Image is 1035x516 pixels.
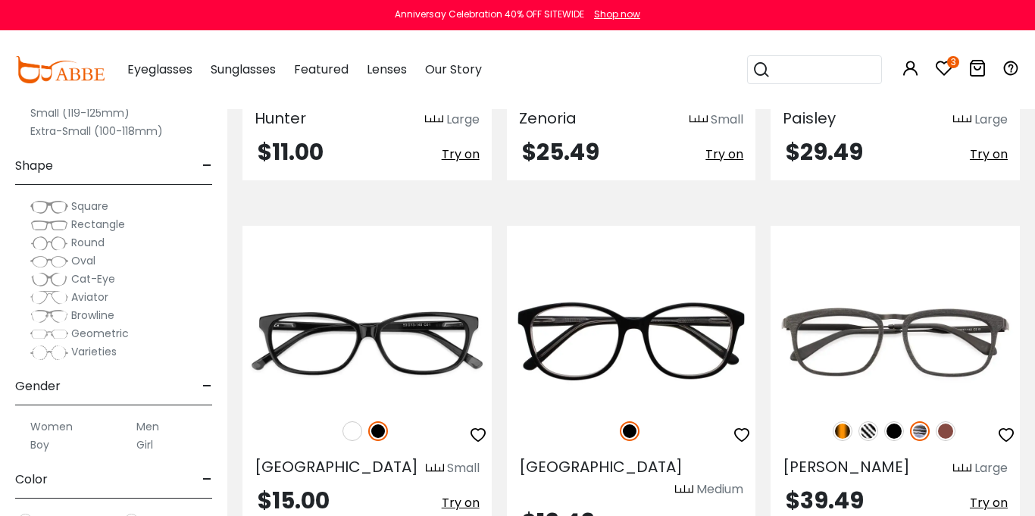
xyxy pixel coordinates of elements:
button: Try on [705,141,743,168]
span: - [202,148,212,184]
span: Featured [294,61,349,78]
span: Browline [71,308,114,323]
span: Varieties [71,344,117,359]
img: size ruler [425,114,443,126]
span: - [202,368,212,405]
img: abbeglasses.com [15,56,105,83]
img: size ruler [426,463,444,474]
div: Large [974,111,1008,129]
img: Striped Audrey - Acetate,Metal ,Universal Bridge Fit [771,280,1020,405]
i: 3 [947,56,959,68]
span: Eyeglasses [127,61,192,78]
img: Varieties.png [30,345,68,361]
img: Tortoise [833,421,852,441]
img: Round.png [30,236,68,251]
img: Oval.png [30,254,68,269]
img: Striped [910,421,930,441]
span: Zenoria [519,108,577,129]
label: Women [30,417,73,436]
span: Try on [705,145,743,163]
span: Hunter [255,108,306,129]
img: Cat-Eye.png [30,272,68,287]
img: Brown [936,421,955,441]
img: Rectangle.png [30,217,68,233]
img: Black Cyprus - Acetate ,Universal Bridge Fit [242,280,492,405]
div: Shop now [594,8,640,21]
span: $29.49 [786,136,863,168]
div: Anniversay Celebration 40% OFF SITEWIDE [395,8,584,21]
div: Small [711,111,743,129]
img: size ruler [689,114,708,126]
span: Color [15,461,48,498]
img: Pattern [858,421,878,441]
span: Try on [442,145,480,163]
span: Gender [15,368,61,405]
img: Browline.png [30,308,68,324]
span: $11.00 [258,136,324,168]
div: Large [974,459,1008,477]
a: 3 [935,62,953,80]
span: Round [71,235,105,250]
img: Geometric.png [30,327,68,342]
span: Square [71,199,108,214]
img: Black Bolivia - Acetate ,Universal Bridge Fit [507,280,756,405]
span: Our Story [425,61,482,78]
span: - [202,461,212,498]
label: Boy [30,436,49,454]
span: Aviator [71,289,108,305]
span: Try on [970,494,1008,511]
div: Small [447,459,480,477]
span: Try on [442,494,480,511]
button: Try on [970,141,1008,168]
img: White [342,421,362,441]
button: Try on [442,141,480,168]
span: Sunglasses [211,61,276,78]
span: Lenses [367,61,407,78]
span: Rectangle [71,217,125,232]
span: [GEOGRAPHIC_DATA] [519,456,683,477]
img: Black [368,421,388,441]
span: Geometric [71,326,129,341]
div: Large [446,111,480,129]
span: Try on [970,145,1008,163]
img: Black [884,421,904,441]
span: $25.49 [522,136,599,168]
div: Medium [696,480,743,499]
img: size ruler [675,484,693,496]
span: Oval [71,253,95,268]
img: Square.png [30,199,68,214]
span: Paisley [783,108,836,129]
label: Small (119-125mm) [30,104,130,122]
img: Aviator.png [30,290,68,305]
label: Girl [136,436,153,454]
span: Shape [15,148,53,184]
span: [GEOGRAPHIC_DATA] [255,456,418,477]
span: [PERSON_NAME] [783,456,910,477]
label: Extra-Small (100-118mm) [30,122,163,140]
img: Black [620,421,639,441]
label: Men [136,417,159,436]
img: size ruler [953,114,971,126]
img: size ruler [953,463,971,474]
a: Shop now [586,8,640,20]
span: Cat-Eye [71,271,115,286]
